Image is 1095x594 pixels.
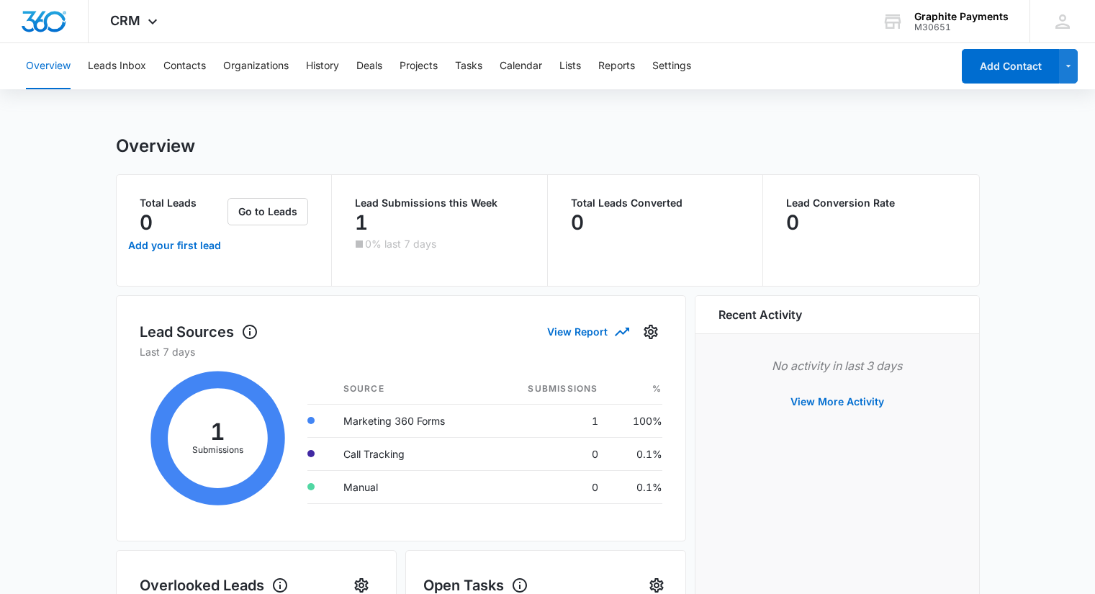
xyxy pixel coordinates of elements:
[455,43,482,89] button: Tasks
[547,319,628,344] button: View Report
[140,344,662,359] p: Last 7 days
[332,437,491,470] td: Call Tracking
[88,43,146,89] button: Leads Inbox
[571,211,584,234] p: 0
[652,43,691,89] button: Settings
[116,135,195,157] h1: Overview
[786,211,799,234] p: 0
[914,11,1009,22] div: account name
[610,470,662,503] td: 0.1%
[306,43,339,89] button: History
[227,198,308,225] button: Go to Leads
[355,211,368,234] p: 1
[491,470,610,503] td: 0
[491,404,610,437] td: 1
[914,22,1009,32] div: account id
[110,13,140,28] span: CRM
[356,43,382,89] button: Deals
[140,198,225,208] p: Total Leads
[776,384,898,419] button: View More Activity
[332,374,491,405] th: Source
[962,49,1059,84] button: Add Contact
[332,470,491,503] td: Manual
[125,228,225,263] a: Add your first lead
[355,198,524,208] p: Lead Submissions this Week
[500,43,542,89] button: Calendar
[571,198,740,208] p: Total Leads Converted
[559,43,581,89] button: Lists
[223,43,289,89] button: Organizations
[598,43,635,89] button: Reports
[718,357,956,374] p: No activity in last 3 days
[140,211,153,234] p: 0
[639,320,662,343] button: Settings
[491,437,610,470] td: 0
[491,374,610,405] th: Submissions
[400,43,438,89] button: Projects
[610,374,662,405] th: %
[718,306,802,323] h6: Recent Activity
[26,43,71,89] button: Overview
[610,404,662,437] td: 100%
[227,205,308,217] a: Go to Leads
[786,198,956,208] p: Lead Conversion Rate
[163,43,206,89] button: Contacts
[610,437,662,470] td: 0.1%
[365,239,436,249] p: 0% last 7 days
[332,404,491,437] td: Marketing 360 Forms
[140,321,258,343] h1: Lead Sources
